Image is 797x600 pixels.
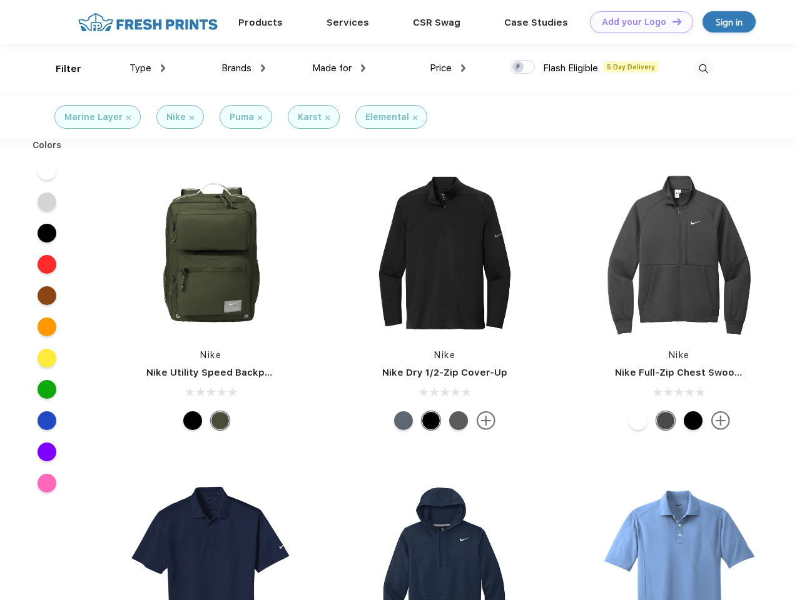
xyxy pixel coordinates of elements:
a: Products [238,17,283,28]
img: dropdown.png [361,64,365,72]
div: Karst [298,111,322,124]
div: Navy Heather [394,411,413,430]
div: Colors [23,139,71,152]
div: White [629,411,647,430]
span: Price [430,62,452,74]
a: Nike Dry 1/2-Zip Cover-Up [382,367,507,378]
img: func=resize&h=266 [128,170,294,336]
a: Nike Utility Speed Backpack [146,367,282,378]
img: more.svg [711,411,730,430]
a: CSR Swag [413,17,460,28]
div: Black Heather [449,411,468,430]
img: func=resize&h=266 [362,170,528,336]
span: Type [129,62,151,74]
img: dropdown.png [261,64,265,72]
img: dropdown.png [461,64,465,72]
a: Nike Full-Zip Chest Swoosh Jacket [615,367,781,378]
img: more.svg [477,411,495,430]
div: Sign in [716,15,743,29]
div: Filter [56,62,81,76]
span: Brands [221,62,251,74]
img: desktop_search.svg [693,59,714,79]
a: Nike [669,350,690,360]
img: filter_cancel.svg [325,116,330,120]
div: Nike [166,111,186,124]
div: Black [183,411,202,430]
a: Sign in [703,11,756,32]
a: Nike [434,350,455,360]
a: Services [327,17,369,28]
a: Nike [200,350,221,360]
span: Made for [312,62,352,74]
div: Black [684,411,703,430]
div: Cargo Khaki [211,411,230,430]
img: filter_cancel.svg [190,116,194,120]
img: filter_cancel.svg [126,116,131,120]
img: filter_cancel.svg [413,116,417,120]
img: func=resize&h=266 [596,170,763,336]
img: dropdown.png [161,64,165,72]
div: Anthracite [656,411,675,430]
img: fo%20logo%202.webp [74,11,221,33]
span: 5 Day Delivery [603,61,659,72]
div: Black [422,411,440,430]
img: filter_cancel.svg [258,116,262,120]
div: Elemental [365,111,409,124]
span: Flash Eligible [543,62,598,74]
div: Add your Logo [602,17,666,27]
img: DT [673,18,681,25]
div: Marine Layer [64,111,123,124]
div: Puma [230,111,254,124]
